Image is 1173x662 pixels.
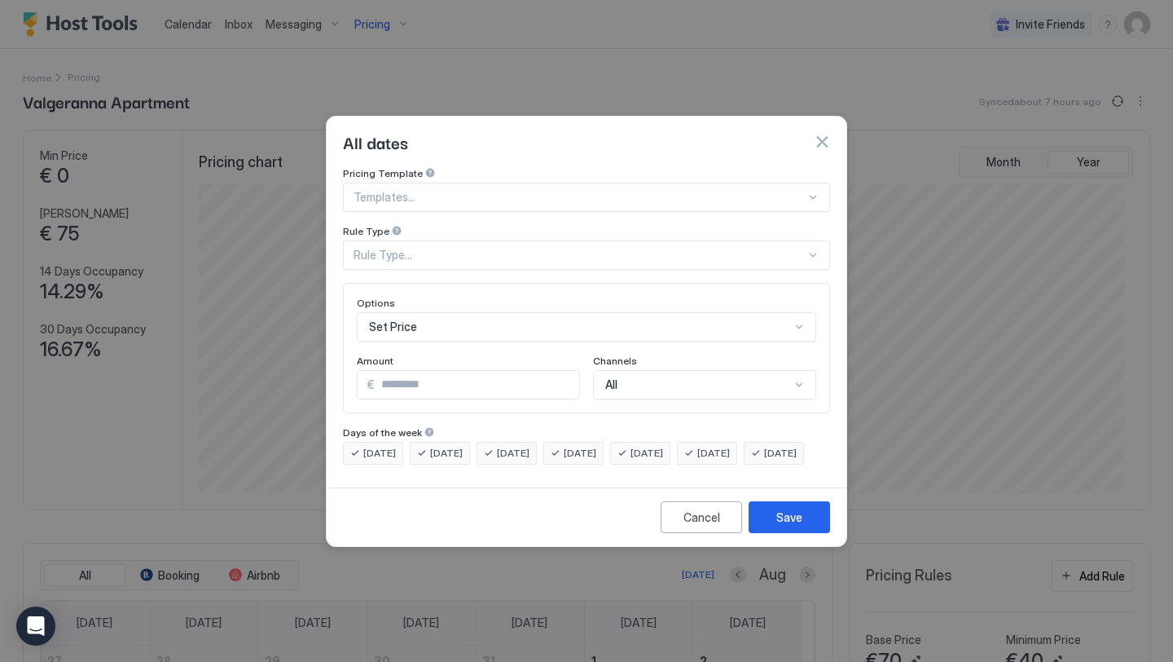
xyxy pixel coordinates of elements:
div: Save [776,509,802,526]
span: Rule Type [343,225,389,237]
span: [DATE] [497,446,529,461]
div: Rule Type... [354,248,806,263]
span: All dates [343,130,408,154]
button: Cancel [661,501,742,533]
button: Save [749,501,830,533]
span: Options [357,297,395,309]
span: [DATE] [630,446,663,461]
span: All [605,377,617,392]
span: Channels [593,355,637,367]
span: Amount [357,355,393,367]
span: [DATE] [697,446,730,461]
span: [DATE] [430,446,463,461]
span: [DATE] [564,446,596,461]
div: Open Intercom Messenger [16,607,55,646]
span: [DATE] [764,446,797,461]
input: Input Field [375,371,579,399]
span: Set Price [369,320,417,334]
div: Cancel [683,509,720,526]
span: [DATE] [363,446,396,461]
span: Pricing Template [343,167,423,179]
span: Days of the week [343,426,422,439]
span: € [367,377,375,392]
